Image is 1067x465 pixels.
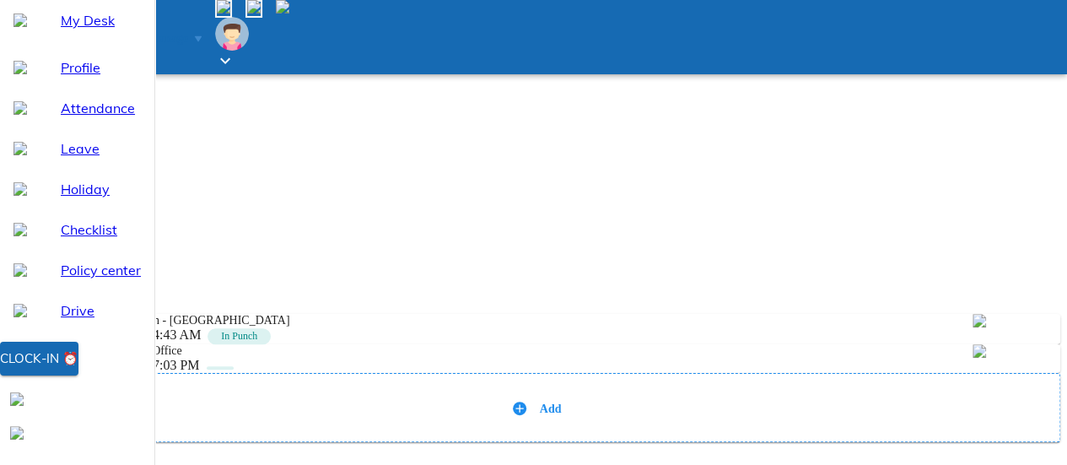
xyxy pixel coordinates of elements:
span: In Punch [207,328,271,344]
span: [DATE] - 07:03 PM [94,358,233,372]
img: delete-bin-outline-16px.24082ea2.svg [973,314,986,327]
img: Employee [215,17,249,51]
span: Add [540,403,562,415]
span: hightechasian - [GEOGRAPHIC_DATA] [94,314,973,327]
img: delete-bin-outline-16px.24082ea2.svg [973,344,986,358]
span: [DATE] - 04:43 AM [94,327,271,342]
span: Manage [148,32,188,45]
span: Work From Office [94,344,973,358]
